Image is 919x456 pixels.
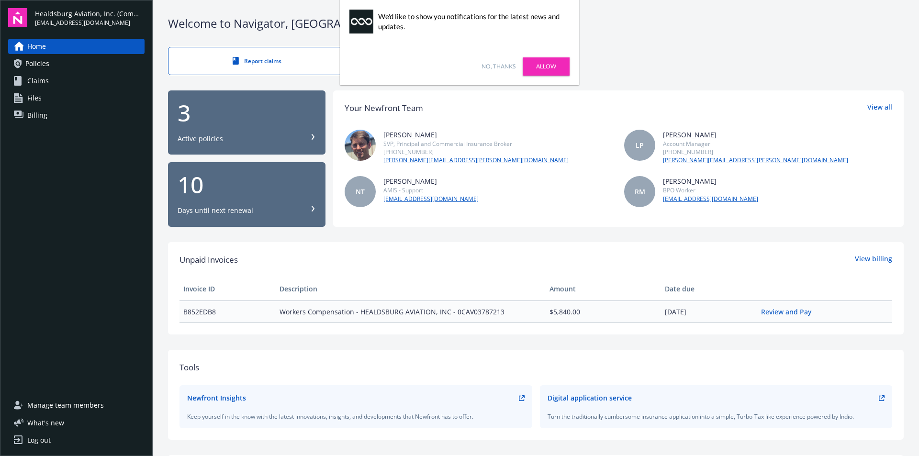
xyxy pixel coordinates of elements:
[8,90,145,106] a: Files
[383,148,569,156] div: [PHONE_NUMBER]
[383,130,569,140] div: [PERSON_NAME]
[661,300,757,323] td: [DATE]
[548,412,885,421] div: Turn the traditionally cumbersome insurance application into a simple, Turbo-Tax like experience ...
[168,47,346,75] a: Report claims
[482,62,516,71] a: No, thanks
[663,176,758,186] div: [PERSON_NAME]
[8,398,145,413] a: Manage team members
[168,15,904,32] div: Welcome to Navigator , [GEOGRAPHIC_DATA]
[178,173,316,196] div: 10
[663,148,848,156] div: [PHONE_NUMBER]
[383,195,479,203] a: [EMAIL_ADDRESS][DOMAIN_NAME]
[27,398,104,413] span: Manage team members
[663,186,758,194] div: BPO Worker
[276,278,545,300] th: Description
[178,206,253,215] div: Days until next renewal
[378,11,565,32] div: We'd like to show you notifications for the latest news and updates.
[179,361,892,374] div: Tools
[168,162,325,227] button: 10Days until next renewal
[35,19,145,27] span: [EMAIL_ADDRESS][DOMAIN_NAME]
[187,393,246,403] div: Newfront Insights
[636,140,644,150] span: LP
[548,393,632,403] div: Digital application service
[179,300,276,323] td: B852EDB8
[523,57,570,76] a: Allow
[661,278,757,300] th: Date due
[8,8,27,27] img: navigator-logo.svg
[27,108,47,123] span: Billing
[25,56,49,71] span: Policies
[345,102,423,114] div: Your Newfront Team
[8,73,145,89] a: Claims
[178,101,316,124] div: 3
[27,73,49,89] span: Claims
[546,300,661,323] td: $5,840.00
[168,90,325,155] button: 3Active policies
[383,186,479,194] div: AMIS - Support
[280,307,541,317] span: Workers Compensation - HEALDSBURG AVIATION, INC - 0CAV03787213
[663,140,848,148] div: Account Manager
[663,130,848,140] div: [PERSON_NAME]
[27,90,42,106] span: Files
[27,433,51,448] div: Log out
[663,156,848,165] a: [PERSON_NAME][EMAIL_ADDRESS][PERSON_NAME][DOMAIN_NAME]
[663,195,758,203] a: [EMAIL_ADDRESS][DOMAIN_NAME]
[356,187,365,197] span: NT
[188,57,326,65] div: Report claims
[761,307,819,316] a: Review and Pay
[179,254,238,266] span: Unpaid Invoices
[8,108,145,123] a: Billing
[635,187,645,197] span: RM
[35,9,145,19] span: Healdsburg Aviation, Inc. (Commercial)
[8,39,145,54] a: Home
[27,39,46,54] span: Home
[187,412,525,421] div: Keep yourself in the know with the latest innovations, insights, and developments that Newfront h...
[867,102,892,114] a: View all
[546,278,661,300] th: Amount
[27,418,64,428] span: What ' s new
[383,176,479,186] div: [PERSON_NAME]
[179,278,276,300] th: Invoice ID
[8,418,79,428] button: What's new
[8,56,145,71] a: Policies
[178,134,223,144] div: Active policies
[345,130,376,161] img: photo
[383,156,569,165] a: [PERSON_NAME][EMAIL_ADDRESS][PERSON_NAME][DOMAIN_NAME]
[35,8,145,27] button: Healdsburg Aviation, Inc. (Commercial)[EMAIL_ADDRESS][DOMAIN_NAME]
[383,140,569,148] div: SVP, Principal and Commercial Insurance Broker
[855,254,892,266] a: View billing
